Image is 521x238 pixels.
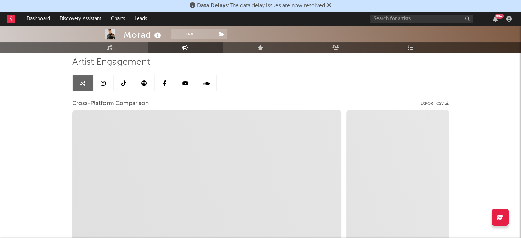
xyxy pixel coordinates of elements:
[197,3,228,9] span: Data Delays
[493,16,498,22] button: 99+
[421,102,449,106] button: Export CSV
[55,12,106,26] a: Discovery Assistant
[22,12,55,26] a: Dashboard
[370,15,473,23] input: Search for artists
[124,29,163,40] div: Morad
[72,100,149,108] span: Cross-Platform Comparison
[495,14,504,19] div: 99 +
[197,3,325,9] span: : The data delay issues are now resolved
[171,29,214,39] button: Track
[72,58,150,66] span: Artist Engagement
[130,12,152,26] a: Leads
[327,3,331,9] span: Dismiss
[106,12,130,26] a: Charts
